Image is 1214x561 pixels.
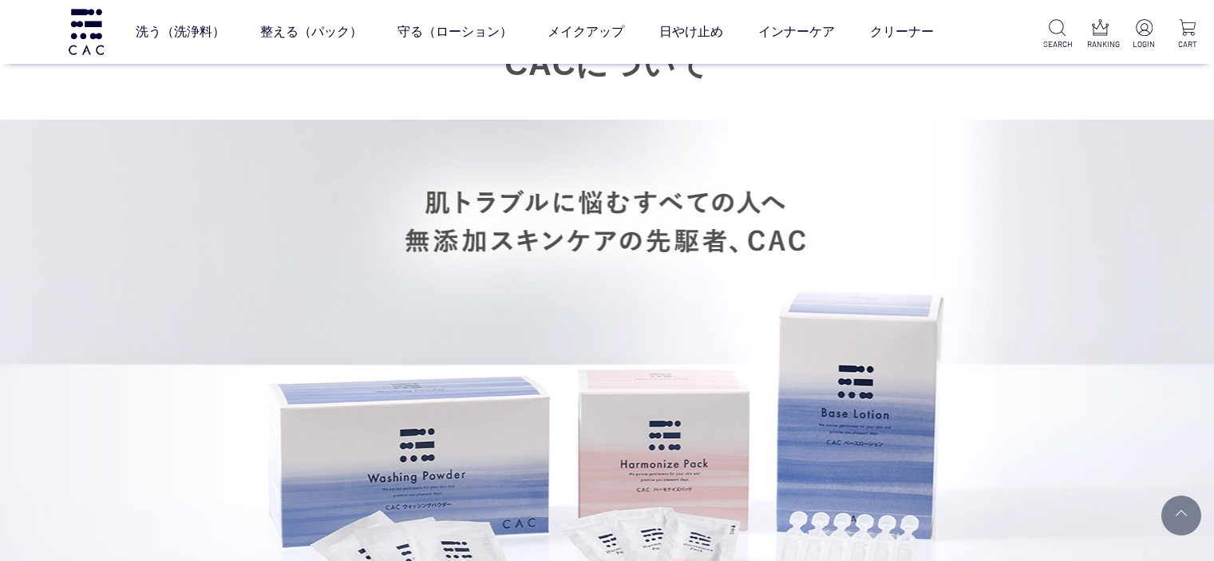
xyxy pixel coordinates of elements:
a: 整える（パック） [260,10,362,54]
a: 日やけ止め [659,10,723,54]
a: 洗う（洗浄料） [136,10,225,54]
a: LOGIN [1130,19,1158,50]
a: クリーナー [870,10,934,54]
a: メイクアップ [548,10,624,54]
a: CART [1173,19,1201,50]
img: logo [66,9,106,54]
p: LOGIN [1130,38,1158,50]
a: SEARCH [1043,19,1071,50]
p: CART [1173,38,1201,50]
a: インナーケア [758,10,835,54]
a: 守る（ローション） [397,10,512,54]
p: RANKING [1087,38,1115,50]
a: RANKING [1087,19,1115,50]
p: SEARCH [1043,38,1071,50]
